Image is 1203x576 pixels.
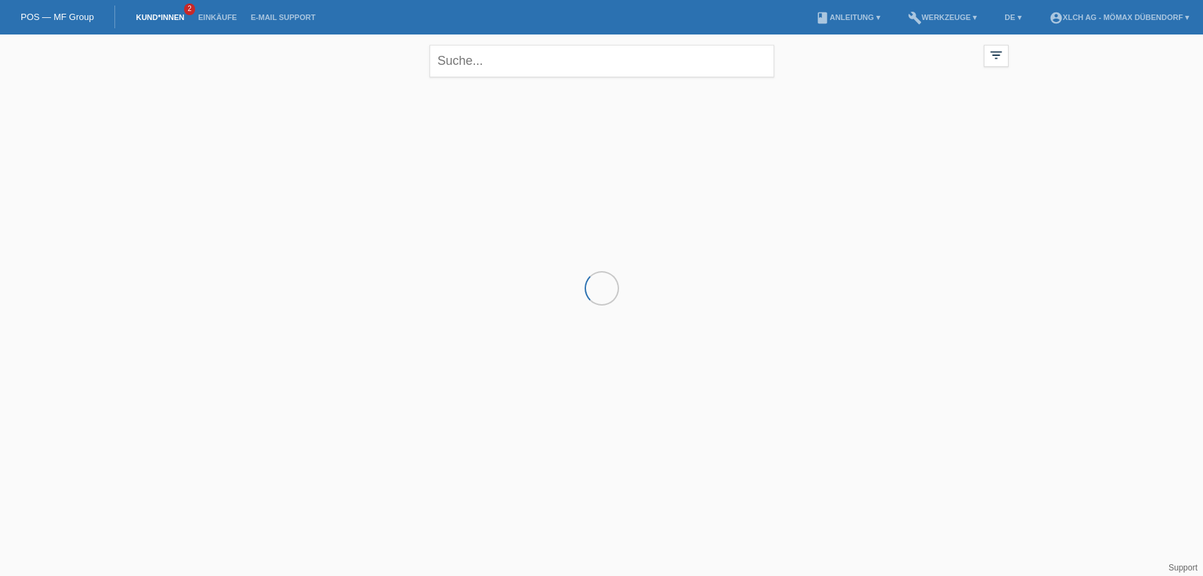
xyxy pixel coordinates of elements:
a: account_circleXLCH AG - Mömax Dübendorf ▾ [1042,13,1196,21]
a: buildWerkzeuge ▾ [901,13,984,21]
a: bookAnleitung ▾ [809,13,887,21]
a: DE ▾ [998,13,1028,21]
a: Kund*innen [129,13,191,21]
i: filter_list [989,48,1004,63]
a: POS — MF Group [21,12,94,22]
a: E-Mail Support [244,13,323,21]
i: account_circle [1049,11,1063,25]
a: Support [1169,563,1197,573]
i: build [908,11,922,25]
i: book [816,11,829,25]
span: 2 [184,3,195,15]
input: Suche... [429,45,774,77]
a: Einkäufe [191,13,243,21]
